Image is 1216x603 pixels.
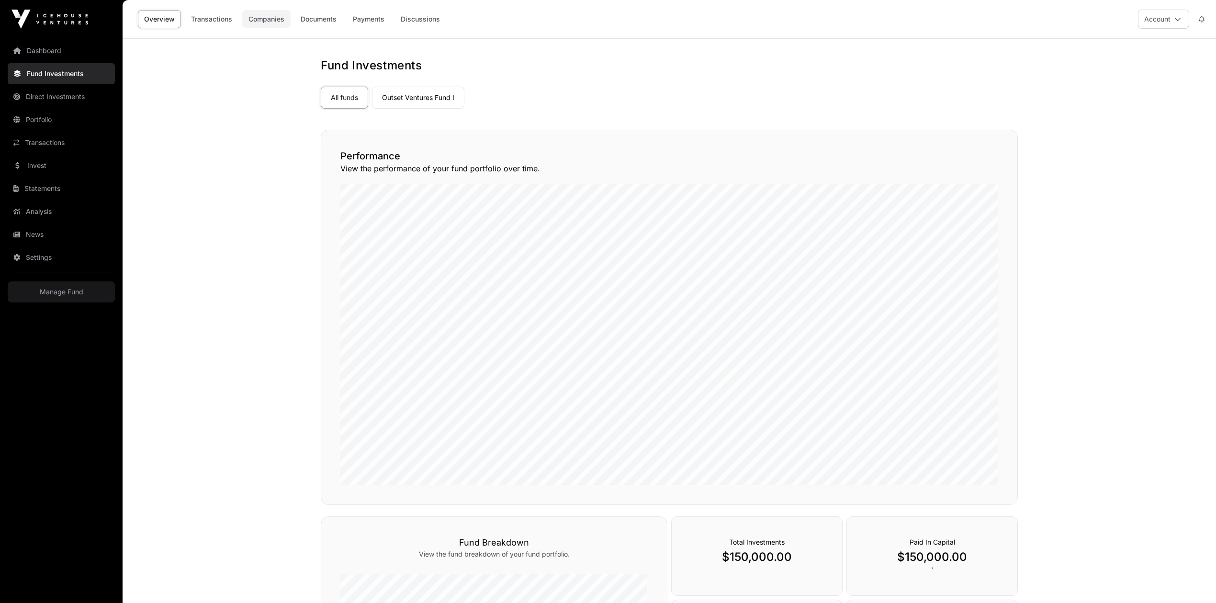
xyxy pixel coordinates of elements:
[8,224,115,245] a: News
[8,86,115,107] a: Direct Investments
[8,247,115,268] a: Settings
[8,201,115,222] a: Analysis
[8,178,115,199] a: Statements
[372,87,464,109] a: Outset Ventures Fund I
[347,10,391,28] a: Payments
[8,155,115,176] a: Invest
[866,549,998,565] p: $150,000.00
[8,40,115,61] a: Dashboard
[321,87,368,109] a: All funds
[910,538,955,546] span: Paid In Capital
[394,10,446,28] a: Discussions
[340,149,998,163] h2: Performance
[691,549,823,565] p: $150,000.00
[8,281,115,302] a: Manage Fund
[242,10,291,28] a: Companies
[1138,10,1189,29] button: Account
[8,109,115,130] a: Portfolio
[340,163,998,174] p: View the performance of your fund portfolio over time.
[11,10,88,29] img: Icehouse Ventures Logo
[846,516,1018,596] div: `
[1168,557,1216,603] iframe: Chat Widget
[340,549,648,559] p: View the fund breakdown of your fund portfolio.
[8,132,115,153] a: Transactions
[340,536,648,549] h3: Fund Breakdown
[729,538,785,546] span: Total Investments
[8,63,115,84] a: Fund Investments
[321,58,1018,73] h1: Fund Investments
[138,10,181,28] a: Overview
[294,10,343,28] a: Documents
[185,10,238,28] a: Transactions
